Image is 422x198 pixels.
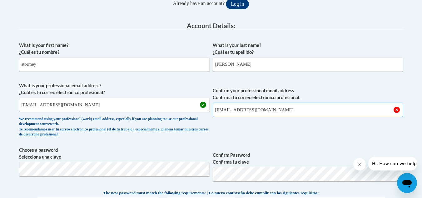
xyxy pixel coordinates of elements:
input: Metadata input [19,57,210,72]
label: Confirm your professional email address Confirma tu correo electrónico profesional. [213,87,403,101]
span: Already have an account? [173,1,225,6]
label: What is your professional email address? ¿Cuál es tu correo electrónico profesional? [19,82,210,96]
span: The new password must match the following requirements: | La nueva contraseña debe cumplir con lo... [103,190,319,196]
label: What is your first name? ¿Cuál es tu nombre? [19,42,210,56]
input: Metadata input [213,57,403,72]
label: Confirm Password Confirma tu clave [213,152,403,165]
input: Required [213,103,403,117]
div: We recommend using your professional (work) email address, especially if you are planning to use ... [19,117,210,137]
iframe: Close message [353,158,366,170]
label: Choose a password Selecciona una clave [19,147,210,160]
iframe: Button to launch messaging window [397,173,417,193]
label: What is your last name? ¿Cuál es tu apellido? [213,42,403,56]
input: Metadata input [19,98,210,112]
iframe: Message from company [368,157,417,170]
span: Hi. How can we help? [4,4,51,9]
span: Account Details: [187,22,236,29]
